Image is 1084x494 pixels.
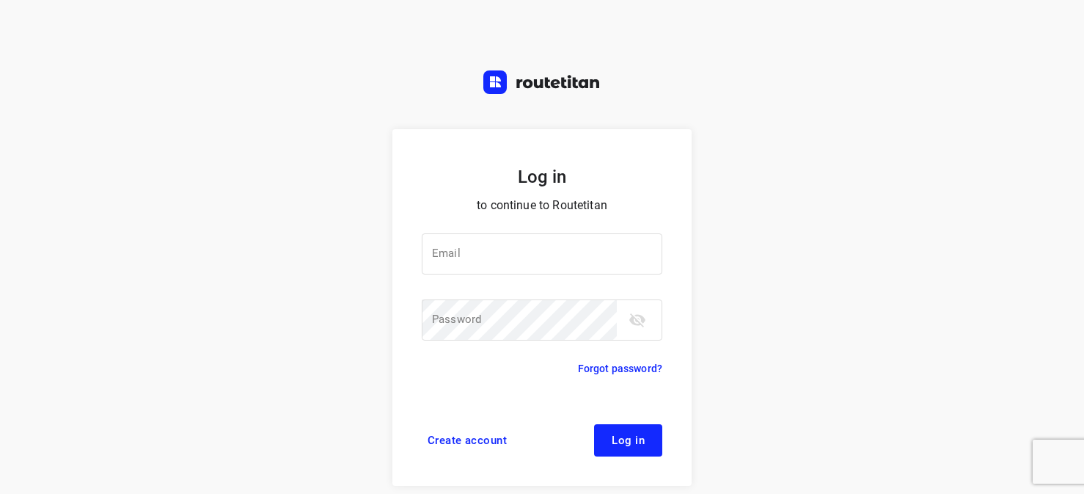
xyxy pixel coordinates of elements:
h5: Log in [422,164,662,189]
button: toggle password visibility [623,305,652,335]
span: Create account [428,435,507,446]
a: Routetitan [483,70,601,98]
button: Log in [594,424,662,457]
p: to continue to Routetitan [422,195,662,216]
a: Create account [422,424,513,457]
a: Forgot password? [578,360,662,377]
img: Routetitan [483,70,601,94]
span: Log in [612,435,645,446]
